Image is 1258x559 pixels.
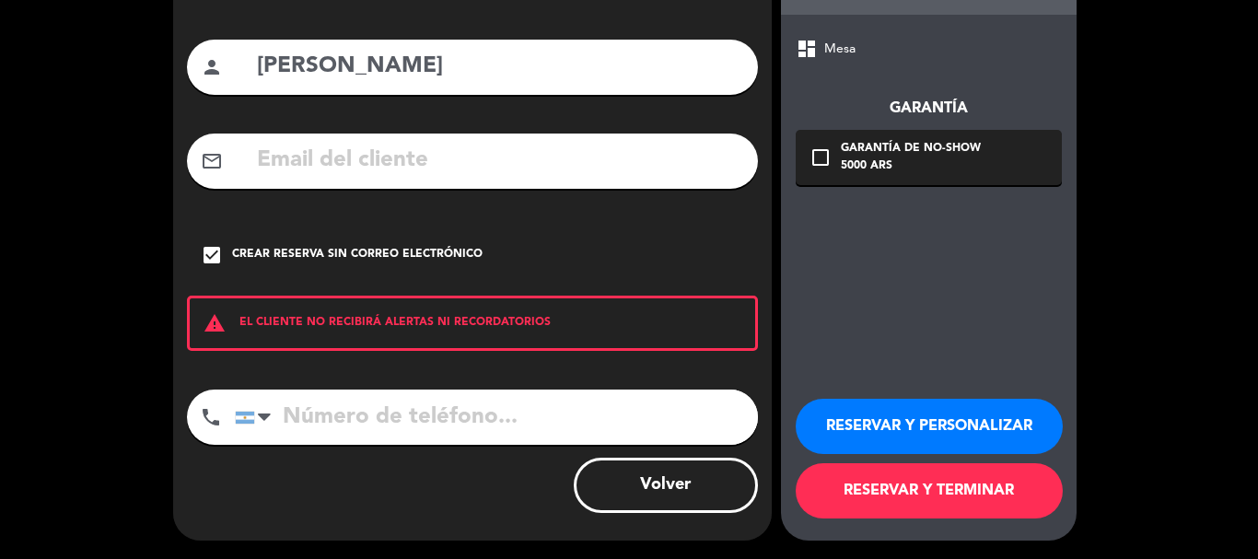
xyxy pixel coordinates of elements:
[201,56,223,78] i: person
[200,406,222,428] i: phone
[810,146,832,169] i: check_box_outline_blank
[235,390,758,445] input: Número de teléfono...
[796,399,1063,454] button: RESERVAR Y PERSONALIZAR
[574,458,758,513] button: Volver
[236,390,278,444] div: Argentina: +54
[201,244,223,266] i: check_box
[796,97,1062,121] div: Garantía
[841,140,981,158] div: Garantía de no-show
[255,142,744,180] input: Email del cliente
[190,312,239,334] i: warning
[796,463,1063,518] button: RESERVAR Y TERMINAR
[201,150,223,172] i: mail_outline
[841,157,981,176] div: 5000 ARS
[824,39,856,60] span: Mesa
[255,48,744,86] input: Nombre del cliente
[232,246,483,264] div: Crear reserva sin correo electrónico
[796,38,818,60] span: dashboard
[187,296,758,351] div: EL CLIENTE NO RECIBIRÁ ALERTAS NI RECORDATORIOS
